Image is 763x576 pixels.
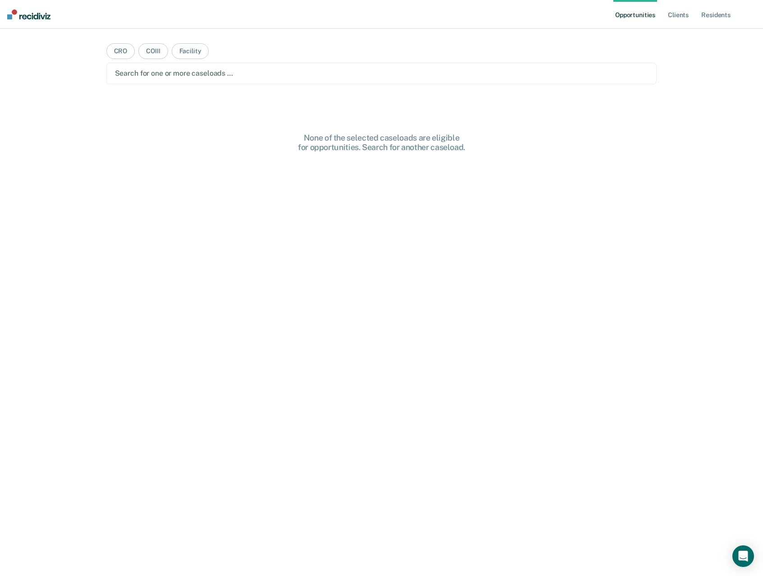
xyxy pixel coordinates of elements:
div: None of the selected caseloads are eligible for opportunities. Search for another caseload. [238,133,526,152]
button: CRO [106,43,135,59]
button: COIII [138,43,168,59]
button: Facility [172,43,209,59]
img: Recidiviz [7,9,50,19]
div: Open Intercom Messenger [732,545,754,567]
